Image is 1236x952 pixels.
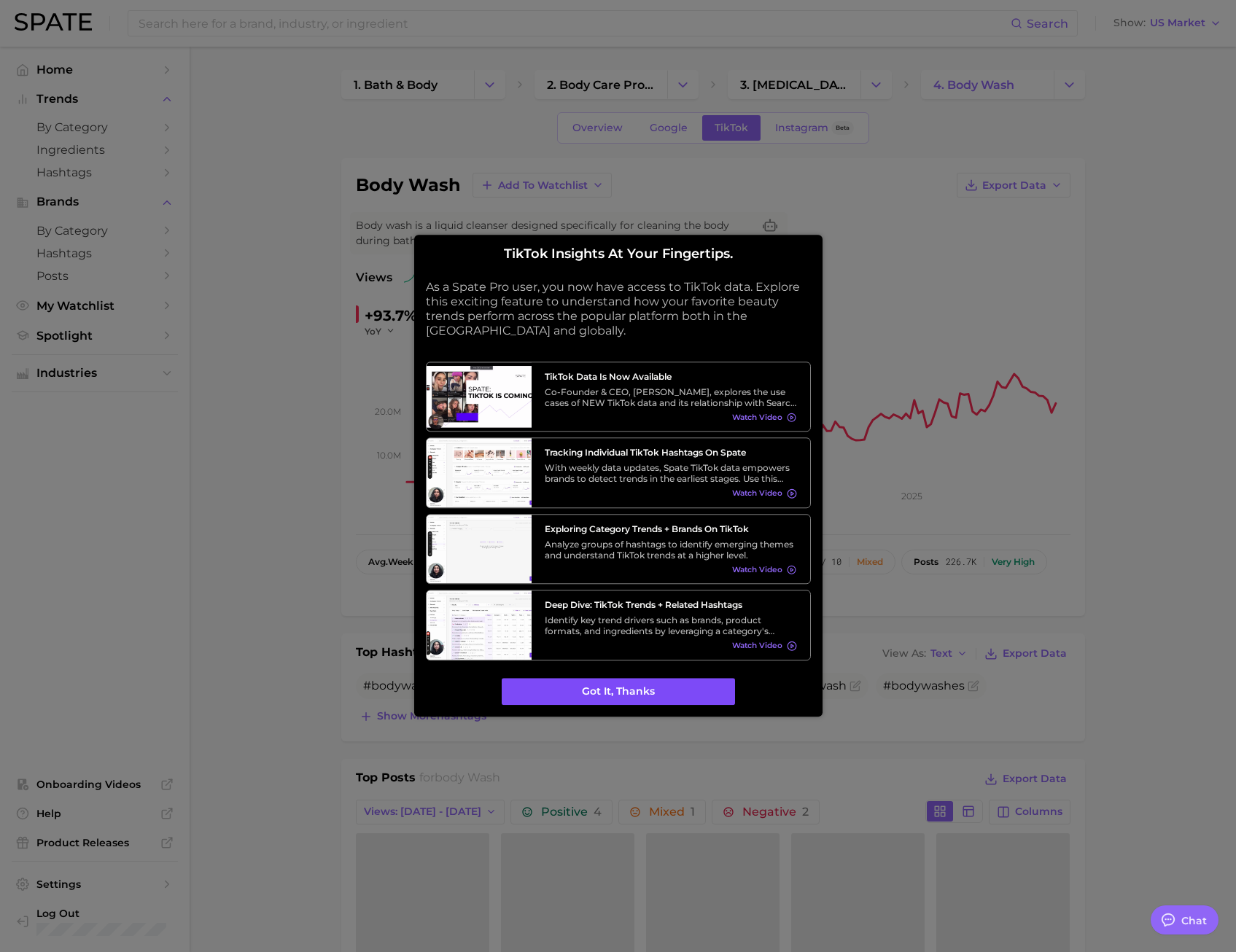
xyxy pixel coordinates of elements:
[426,280,811,338] p: As a Spate Pro user, you now have access to TikTok data. Explore this exciting feature to underst...
[426,590,811,660] a: Deep Dive: TikTok Trends + Related HashtagsIdentify key trend drivers such as brands, product for...
[545,447,797,458] h3: Tracking Individual TikTok Hashtags on Spate
[732,565,782,574] span: Watch Video
[545,539,797,561] div: Analyze groups of hashtags to identify emerging themes and understand TikTok trends at a higher l...
[426,437,811,508] a: Tracking Individual TikTok Hashtags on SpateWith weekly data updates, Spate TikTok data empowers ...
[426,362,811,432] a: TikTok data is now availableCo-Founder & CEO, [PERSON_NAME], explores the use cases of NEW TikTok...
[732,489,782,499] span: Watch Video
[545,599,797,610] h3: Deep Dive: TikTok Trends + Related Hashtags
[502,678,735,706] button: Got it, thanks
[545,523,797,534] h3: Exploring Category Trends + Brands on TikTok
[545,462,797,484] div: With weekly data updates, Spate TikTok data empowers brands to detect trends in the earliest stag...
[545,386,797,408] div: Co-Founder & CEO, [PERSON_NAME], explores the use cases of NEW TikTok data and its relationship w...
[545,614,797,636] div: Identify key trend drivers such as brands, product formats, and ingredients by leveraging a categ...
[732,641,782,651] span: Watch Video
[426,514,811,585] a: Exploring Category Trends + Brands on TikTokAnalyze groups of hashtags to identify emerging theme...
[426,246,811,262] h2: TikTok insights at your fingertips.
[732,413,782,422] span: Watch Video
[545,371,797,382] h3: TikTok data is now available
